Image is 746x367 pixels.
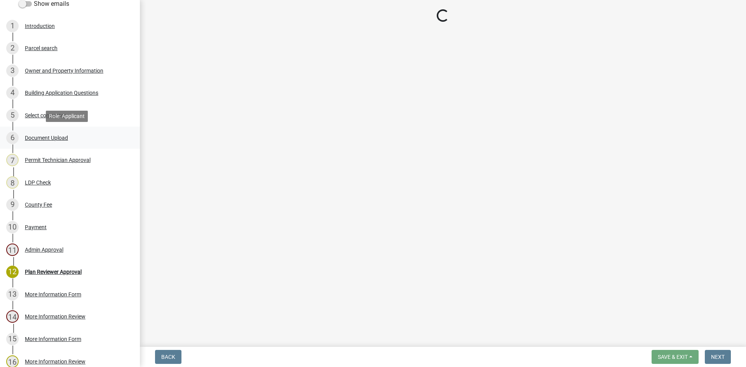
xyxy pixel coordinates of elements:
div: Role: Applicant [46,111,88,122]
div: 13 [6,288,19,301]
div: Permit Technician Approval [25,157,91,163]
div: More Information Review [25,359,85,364]
div: Plan Reviewer Approval [25,269,82,275]
div: Building Application Questions [25,90,98,96]
div: 11 [6,244,19,256]
div: Payment [25,224,47,230]
div: LDP Check [25,180,51,185]
div: 4 [6,87,19,99]
div: Document Upload [25,135,68,141]
div: 10 [6,221,19,233]
div: 8 [6,176,19,189]
div: 9 [6,198,19,211]
div: 1 [6,20,19,32]
div: County Fee [25,202,52,207]
div: 14 [6,310,19,323]
div: Select contractor [25,113,66,118]
div: Owner and Property Information [25,68,103,73]
button: Save & Exit [652,350,699,364]
div: 7 [6,154,19,166]
span: Back [161,354,175,360]
div: Parcel search [25,45,58,51]
div: More Information Review [25,314,85,319]
div: More Information Form [25,336,81,342]
span: Save & Exit [658,354,688,360]
div: 5 [6,109,19,122]
div: Admin Approval [25,247,63,252]
button: Back [155,350,181,364]
div: Introduction [25,23,55,29]
span: Next [711,354,725,360]
button: Next [705,350,731,364]
div: 12 [6,266,19,278]
div: 6 [6,132,19,144]
div: 3 [6,64,19,77]
div: 2 [6,42,19,54]
div: More Information Form [25,292,81,297]
div: 15 [6,333,19,345]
